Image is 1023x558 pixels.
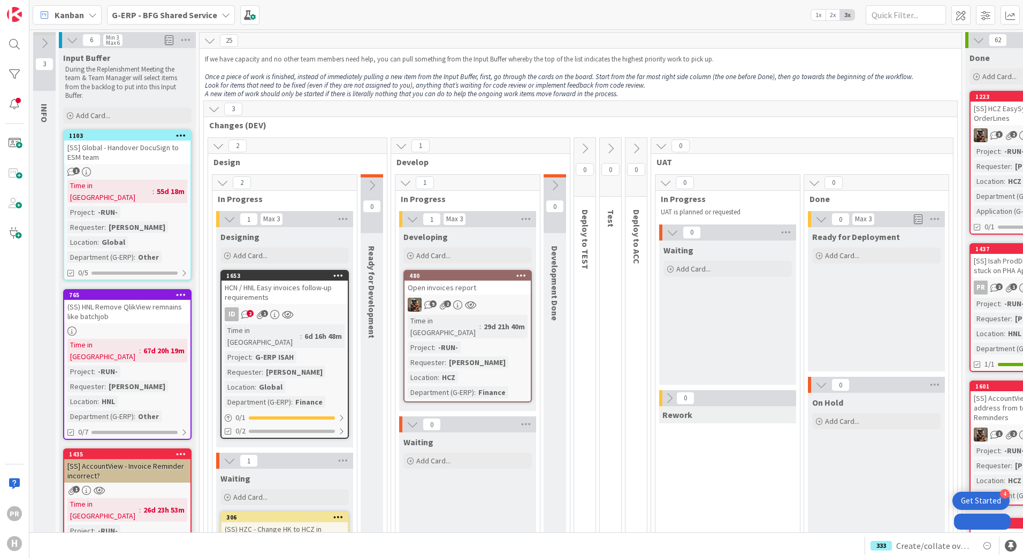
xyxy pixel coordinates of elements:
span: 0 [831,378,850,391]
span: In Progress [218,193,343,204]
span: In Progress [661,193,787,204]
div: Requester [974,160,1011,172]
span: 0 [824,176,843,189]
span: 0 [627,163,645,176]
div: Project [408,342,434,353]
span: 2 [233,176,251,189]
span: 6 [82,34,101,46]
div: Max 3 [855,216,872,222]
span: 1/1 [984,359,995,370]
span: 0 [423,418,441,431]
div: Time in [GEOGRAPHIC_DATA] [225,324,300,348]
div: 1435 [64,449,190,459]
a: 480Open invoices reportVKTime in [GEOGRAPHIC_DATA]:29d 21h 40mProject:-RUN-Requester:[PERSON_NAME... [403,270,532,402]
span: Ready for Development [367,246,377,338]
div: Time in [GEOGRAPHIC_DATA] [67,180,152,203]
div: 765 [64,290,190,300]
div: Max 3 [446,216,463,222]
div: 29d 21h 40m [481,321,528,332]
span: 0/2 [235,425,246,437]
span: 1 [1010,283,1017,290]
div: VK [404,298,531,312]
div: Requester [408,356,445,368]
span: Add Card... [76,111,110,120]
span: 1x [811,10,826,20]
span: : [1004,328,1005,339]
div: PR [974,281,988,294]
span: 3 [224,103,242,115]
span: 0 [683,226,701,239]
span: 1 [423,213,441,226]
input: Quick Filter... [866,5,946,25]
em: Look for items that need to be fixed (even if they are not assigned to you), anything that’s wait... [205,81,645,90]
span: 0/1 [984,221,995,232]
div: 1653 [222,271,348,281]
span: Add Card... [416,456,451,466]
div: Department (G-ERP) [67,251,134,263]
div: Department (G-ERP) [225,396,291,408]
span: 1 [411,139,430,152]
div: 480 [409,272,531,280]
div: Project [974,145,1000,157]
span: 2 [1010,430,1017,437]
span: Add Card... [825,251,859,260]
div: Location [67,396,97,407]
span: : [434,342,436,353]
div: Requester [225,366,262,378]
div: 306 [222,513,348,522]
div: [SS] AccountView - Invoice Reminder incorrect? [64,459,190,483]
a: 1103[SS] Global - Handover DocuSign to ESM teamTime in [GEOGRAPHIC_DATA]:55d 18mProject:-RUN-Requ... [63,130,192,281]
div: 1435[SS] AccountView - Invoice Reminder incorrect? [64,449,190,483]
div: Department (G-ERP) [408,386,474,398]
span: 1 [240,454,258,467]
a: 1653HCN / HNL Easy invoices follow-up requirementsIDTime in [GEOGRAPHIC_DATA]:6d 16h 48mProject:G... [220,270,349,439]
div: 480Open invoices report [404,271,531,294]
span: Input Buffer [63,52,110,63]
img: VK [974,428,988,441]
div: Open Get Started checklist, remaining modules: 4 [952,492,1010,510]
div: [PERSON_NAME] [263,366,325,378]
span: Kanban [55,9,84,21]
div: HCN / HNL Easy invoices follow-up requirements [222,281,348,304]
div: Project [67,366,94,377]
span: : [134,251,135,263]
span: : [262,366,263,378]
div: 765 [69,291,190,299]
div: 55d 18m [154,185,187,197]
div: -RUN- [436,342,461,353]
b: G-ERP - BFG Shared Service [112,10,217,20]
span: 3x [840,10,854,20]
span: Development Done [549,246,560,321]
span: : [251,351,253,363]
div: Max 3 [263,216,280,222]
span: : [152,185,154,197]
span: : [97,396,99,407]
span: : [104,221,106,233]
div: 26d 23h 53m [141,504,187,516]
div: 1435 [69,451,190,458]
div: 67d 20h 19m [141,345,187,356]
span: : [438,371,439,383]
span: : [1000,145,1002,157]
div: 6d 16h 48m [302,330,345,342]
span: Deploy to ACC [631,210,642,264]
span: 2 [247,310,254,317]
span: 1 [240,213,258,226]
span: Developing [403,231,448,242]
span: 1 [261,310,268,317]
span: 0 [546,200,564,213]
span: : [1004,475,1005,486]
span: 62 [989,34,1007,46]
span: : [104,381,106,392]
span: 1 [416,176,434,189]
div: [SS] Global - Handover DocuSign to ESM team [64,141,190,164]
span: : [134,410,135,422]
span: Ready for Deployment [812,231,900,242]
span: 9 [430,300,437,307]
div: (SS) HNL Remove QlikView remnains like batchjob [64,300,190,323]
span: 0 [676,176,694,189]
div: 1653HCN / HNL Easy invoices follow-up requirements [222,271,348,304]
span: Add Card... [233,251,268,260]
span: 0 [831,213,850,226]
div: Open invoices report [404,281,531,294]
